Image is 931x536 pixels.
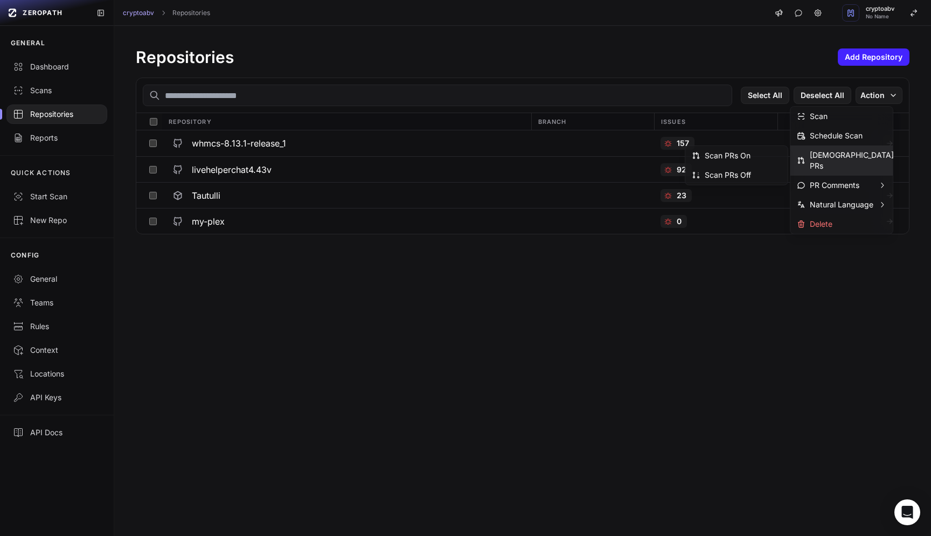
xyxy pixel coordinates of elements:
p: GENERAL [11,39,45,47]
div: Scans [13,85,101,96]
div: API Keys [13,392,101,403]
svg: chevron right, [878,200,886,209]
div: Schedule Scan [797,130,863,141]
p: 0 [677,216,682,227]
div: Repository [162,113,531,130]
p: 157 [677,138,689,149]
div: New Repo [13,215,101,226]
button: Tautulli [162,183,531,208]
div: Dashboard [13,61,101,72]
div: Branch [531,113,654,130]
h3: Tautulli [192,189,220,202]
div: General [13,274,101,284]
a: cryptoabv [123,9,154,17]
button: livehelperchat4.43v [162,157,531,182]
div: Reports [13,133,101,143]
button: whmcs-8.13.1-release_1 [162,130,531,156]
h3: my-plex [192,215,225,228]
p: CONFIG [11,251,39,260]
div: Locations [13,368,101,379]
div: Issues [654,113,777,130]
div: Context [13,345,101,356]
span: ZEROPATH [23,9,62,17]
div: Tautulli 23 [136,182,909,208]
div: Scan PRs On [692,150,751,161]
a: Repositories [172,9,210,17]
div: Action [790,106,893,234]
div: whmcs-8.13.1-release_1 157 [136,130,909,156]
div: API Docs [13,427,101,438]
div: Rules [13,321,101,332]
button: my-plex [162,208,531,234]
h3: whmcs-8.13.1-release_1 [192,137,286,150]
div: Delete [797,219,832,229]
div: my-plex 0 [136,208,909,234]
p: 23 [677,190,686,201]
h3: livehelperchat4.43v [192,163,272,176]
svg: chevron right, [878,181,886,190]
p: QUICK ACTIONS [11,169,71,177]
button: Select All [741,87,789,104]
button: Deselect All [794,87,851,104]
span: cryptoabv [866,6,894,12]
div: Scan PRs Off [692,170,751,180]
p: 92 [677,164,686,175]
a: ZEROPATH [4,4,88,22]
nav: breadcrumb [123,9,210,17]
button: Action [856,87,902,104]
div: Start Scan [13,191,101,202]
svg: chevron right, [159,9,167,17]
div: Scan [797,111,828,122]
button: Add Repository [838,48,909,66]
div: livehelperchat4.43v 92 [136,156,909,182]
div: PR Comments [797,180,859,191]
span: No Name [866,14,894,19]
div: Teams [13,297,101,308]
h1: Repositories [136,47,234,67]
div: Natural Language [797,199,873,210]
div: Open Intercom Messenger [894,499,920,525]
div: [DEMOGRAPHIC_DATA] PRs [797,150,894,171]
div: Repositories [13,109,101,120]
